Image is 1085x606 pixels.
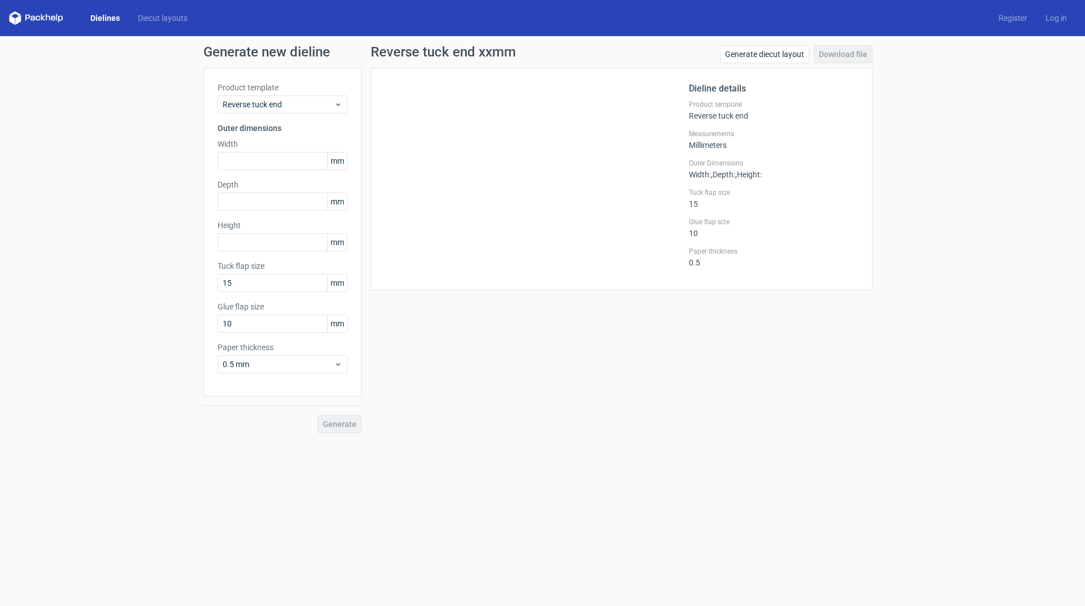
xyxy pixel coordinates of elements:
[689,188,858,197] label: Tuck flap size
[327,234,347,251] span: mm
[689,100,858,109] label: Product template
[1036,12,1076,24] a: Log in
[689,82,858,95] h2: Dieline details
[689,129,858,138] label: Measurements
[218,260,348,272] label: Tuck flap size
[218,301,348,312] label: Glue flap size
[689,247,858,256] label: Paper thickness
[218,82,348,93] label: Product template
[689,217,858,226] label: Glue flap size
[689,217,858,238] div: 10
[218,138,348,150] label: Width
[711,170,735,179] span: , Depth :
[689,170,711,179] span: Width :
[223,359,334,370] span: 0.5 mm
[327,193,347,210] span: mm
[735,170,762,179] span: , Height :
[327,274,347,291] span: mm
[989,12,1036,24] a: Register
[81,12,129,24] a: Dielines
[218,123,348,134] h3: Outer dimensions
[218,179,348,190] label: Depth
[371,45,516,59] h1: Reverse tuck end xxmm
[327,152,347,169] span: mm
[689,247,858,267] div: 0.5
[689,188,858,208] div: 15
[689,159,858,168] label: Outer Dimensions
[689,100,858,120] div: Reverse tuck end
[129,12,197,24] a: Diecut layouts
[203,45,882,59] h1: Generate new dieline
[327,315,347,332] span: mm
[689,129,858,150] div: Millimeters
[218,342,348,353] label: Paper thickness
[223,99,334,110] span: Reverse tuck end
[218,220,348,231] label: Height
[720,45,809,63] a: Generate diecut layout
